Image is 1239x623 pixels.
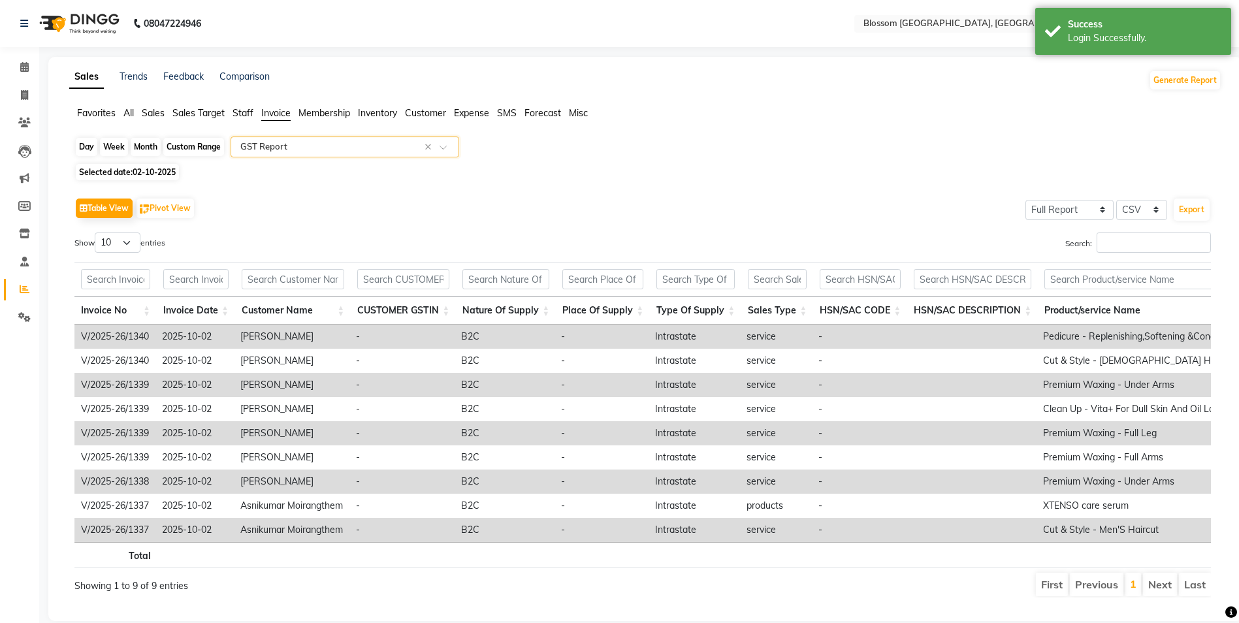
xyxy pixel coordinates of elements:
button: Export [1174,199,1210,221]
input: Search Invoice No [81,269,150,289]
td: [PERSON_NAME] [234,421,349,445]
th: HSN/SAC DESCRIPTION: activate to sort column ascending [907,296,1038,325]
div: Day [76,138,97,156]
td: Intrastate [649,349,740,373]
img: logo [33,5,123,42]
td: - [349,349,455,373]
td: - [349,445,455,470]
input: Search HSN/SAC CODE [820,269,901,289]
div: Showing 1 to 9 of 9 entries [74,571,537,593]
td: B2C [455,349,555,373]
td: - [349,397,455,421]
th: Total [74,542,157,567]
span: Sales [142,107,165,119]
b: 08047224946 [144,5,201,42]
td: - [812,397,906,421]
td: 2025-10-02 [155,421,234,445]
label: Show entries [74,232,165,253]
button: Generate Report [1150,71,1220,89]
td: - [555,373,649,397]
input: Search CUSTOMER GSTIN [357,269,449,289]
input: Search Customer Name [242,269,344,289]
input: Search Invoice Date [163,269,229,289]
td: service [740,373,812,397]
span: Sales Target [172,107,225,119]
td: 2025-10-02 [155,349,234,373]
span: Invoice [261,107,291,119]
td: B2C [455,470,555,494]
th: Customer Name: activate to sort column ascending [235,296,351,325]
td: 2025-10-02 [155,470,234,494]
td: service [740,325,812,349]
button: Table View [76,199,133,218]
td: Intrastate [649,518,740,542]
div: Login Successfully. [1068,31,1221,45]
div: Success [1068,18,1221,31]
td: - [812,349,906,373]
span: SMS [497,107,517,119]
td: Intrastate [649,397,740,421]
td: V/2025-26/1340 [74,325,155,349]
td: V/2025-26/1338 [74,470,155,494]
span: Favorites [77,107,116,119]
span: 02-10-2025 [133,167,176,177]
td: 2025-10-02 [155,494,234,518]
span: Customer [405,107,446,119]
td: Intrastate [649,445,740,470]
td: V/2025-26/1337 [74,518,155,542]
td: [PERSON_NAME] [234,349,349,373]
td: Intrastate [649,494,740,518]
span: Membership [298,107,350,119]
a: 1 [1130,577,1136,590]
td: B2C [455,373,555,397]
td: 2025-10-02 [155,397,234,421]
td: [PERSON_NAME] [234,470,349,494]
td: [PERSON_NAME] [234,373,349,397]
td: V/2025-26/1339 [74,373,155,397]
th: Type Of Supply: activate to sort column ascending [650,296,741,325]
td: 2025-10-02 [155,325,234,349]
td: - [812,421,906,445]
td: Intrastate [649,470,740,494]
th: Place Of Supply: activate to sort column ascending [556,296,650,325]
td: V/2025-26/1339 [74,397,155,421]
td: Intrastate [649,373,740,397]
input: Search Type Of Supply [656,269,735,289]
th: CUSTOMER GSTIN: activate to sort column ascending [351,296,456,325]
select: Showentries [95,232,140,253]
td: - [812,518,906,542]
input: Search HSN/SAC DESCRIPTION [914,269,1031,289]
button: Pivot View [137,199,194,218]
td: - [555,518,649,542]
input: Search: [1097,232,1211,253]
span: Clear all [425,140,436,154]
td: service [740,518,812,542]
td: - [349,518,455,542]
td: Intrastate [649,421,740,445]
td: V/2025-26/1339 [74,445,155,470]
span: Expense [454,107,489,119]
td: service [740,397,812,421]
a: Feedback [163,71,204,82]
img: pivot.png [140,204,150,214]
input: Search Place Of Supply [562,269,643,289]
td: B2C [455,325,555,349]
span: Forecast [524,107,561,119]
div: Month [131,138,161,156]
td: V/2025-26/1337 [74,494,155,518]
td: [PERSON_NAME] [234,325,349,349]
td: Asnikumar Moirangthem [234,518,349,542]
td: - [812,445,906,470]
td: 2025-10-02 [155,445,234,470]
td: - [555,349,649,373]
th: Nature Of Supply: activate to sort column ascending [456,296,556,325]
td: - [812,470,906,494]
td: service [740,349,812,373]
span: Selected date: [76,164,179,180]
td: B2C [455,397,555,421]
td: V/2025-26/1340 [74,349,155,373]
td: Intrastate [649,325,740,349]
span: Inventory [358,107,397,119]
a: Sales [69,65,104,89]
td: - [349,421,455,445]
